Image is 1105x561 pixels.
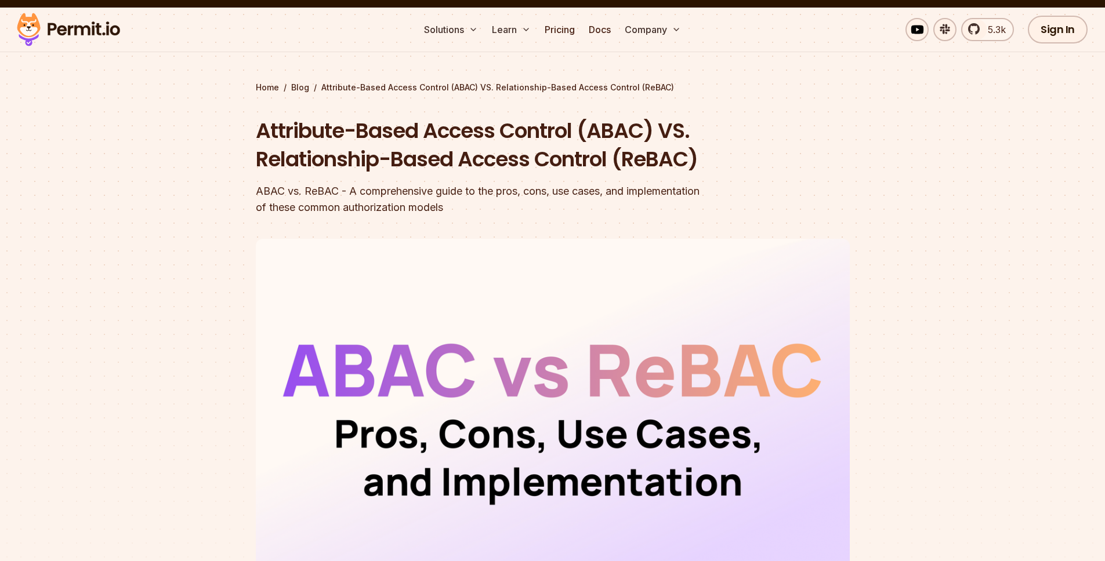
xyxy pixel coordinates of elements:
[419,18,483,41] button: Solutions
[12,10,125,49] img: Permit logo
[256,82,279,93] a: Home
[584,18,615,41] a: Docs
[540,18,579,41] a: Pricing
[256,82,850,93] div: / /
[981,23,1006,37] span: 5.3k
[961,18,1014,41] a: 5.3k
[487,18,535,41] button: Learn
[256,116,701,174] h1: Attribute-Based Access Control (ABAC) VS. Relationship-Based Access Control (ReBAC)
[256,183,701,216] div: ABAC vs. ReBAC - A comprehensive guide to the pros, cons, use cases, and implementation of these ...
[1028,16,1088,43] a: Sign In
[620,18,686,41] button: Company
[291,82,309,93] a: Blog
